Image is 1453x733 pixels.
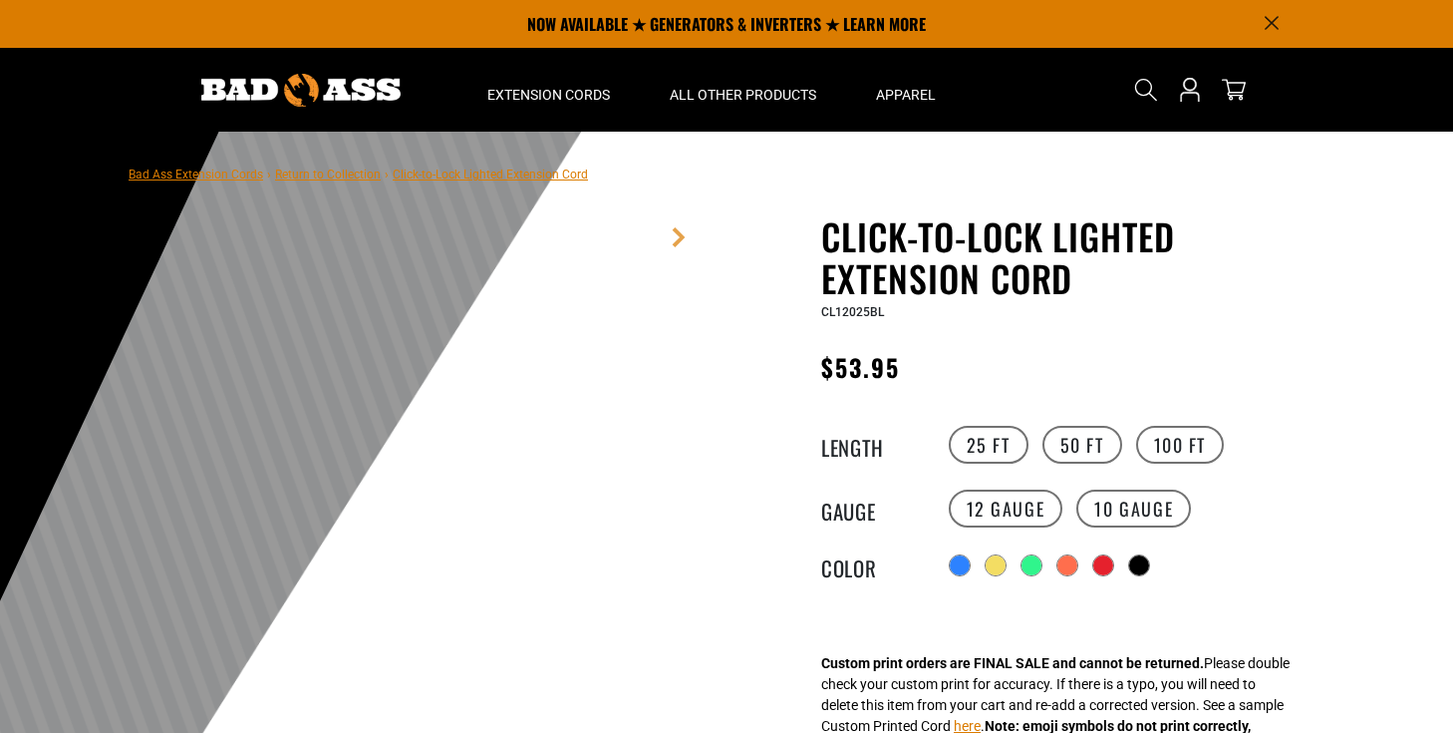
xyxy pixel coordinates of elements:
[385,168,389,182] span: ›
[949,426,1028,464] label: 25 FT
[669,227,689,247] a: Next
[1076,490,1191,528] label: 10 Gauge
[640,48,846,132] summary: All Other Products
[129,162,588,185] nav: breadcrumbs
[821,432,921,458] legend: Length
[129,168,263,182] a: Bad Ass Extension Cords
[275,168,381,182] a: Return to Collection
[821,496,921,522] legend: Gauge
[267,168,271,182] span: ›
[821,655,1204,671] strong: Custom print orders are FINAL SALE and cannot be returned.
[821,215,1309,299] h1: Click-to-Lock Lighted Extension Cord
[457,48,640,132] summary: Extension Cords
[821,305,884,319] span: CL12025BL
[1136,426,1225,464] label: 100 FT
[846,48,966,132] summary: Apparel
[949,490,1063,528] label: 12 Gauge
[1042,426,1122,464] label: 50 FT
[821,552,921,578] legend: Color
[201,74,401,107] img: Bad Ass Extension Cords
[821,349,900,385] span: $53.95
[876,86,936,104] span: Apparel
[670,86,816,104] span: All Other Products
[1130,74,1162,106] summary: Search
[393,168,588,182] span: Click-to-Lock Lighted Extension Cord
[487,86,610,104] span: Extension Cords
